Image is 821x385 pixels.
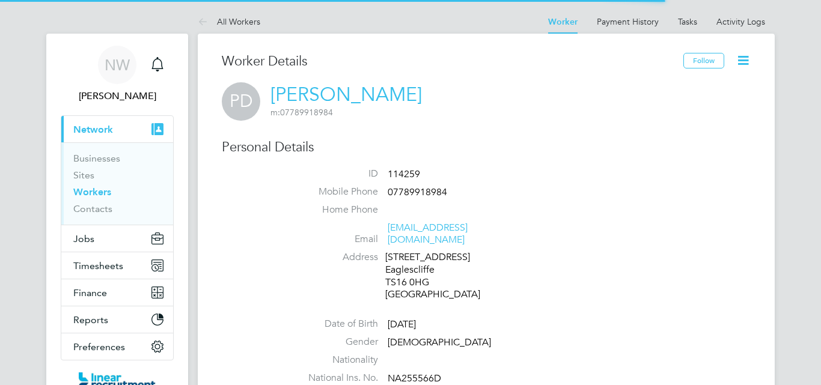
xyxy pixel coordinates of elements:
label: Mobile Phone [294,186,378,198]
span: [DEMOGRAPHIC_DATA] [388,336,491,348]
a: All Workers [198,16,260,27]
span: PD [222,82,260,121]
h3: Personal Details [222,139,751,156]
span: Timesheets [73,260,123,271]
span: Reports [73,314,108,326]
a: Tasks [678,16,697,27]
a: Payment History [597,16,659,27]
div: [STREET_ADDRESS] Eaglescliffe TS16 0HG [GEOGRAPHIC_DATA] [385,251,499,301]
span: Preferences [73,341,125,353]
span: m: [270,107,280,118]
button: Jobs [61,225,173,252]
span: Nicola Wilson [61,89,174,103]
label: Date of Birth [294,318,378,330]
span: Jobs [73,233,94,244]
label: Address [294,251,378,264]
span: [DATE] [388,318,416,330]
span: NA255566D [388,372,441,384]
label: National Ins. No. [294,372,378,384]
h3: Worker Details [222,53,683,70]
label: ID [294,168,378,180]
span: Network [73,124,113,135]
button: Follow [683,53,724,68]
span: NW [105,57,130,73]
label: Gender [294,336,378,348]
button: Finance [61,279,173,306]
a: Worker [548,17,578,27]
a: Contacts [73,203,112,214]
a: [EMAIL_ADDRESS][DOMAIN_NAME] [388,222,468,246]
a: NW[PERSON_NAME] [61,46,174,103]
label: Home Phone [294,204,378,216]
span: 07789918984 [388,186,447,198]
button: Preferences [61,333,173,360]
a: Workers [73,186,111,198]
label: Nationality [294,354,378,366]
label: Email [294,233,378,246]
span: Finance [73,287,107,299]
button: Timesheets [61,252,173,279]
div: Network [61,142,173,225]
a: [PERSON_NAME] [270,83,422,106]
a: Businesses [73,153,120,164]
span: 114259 [388,168,420,180]
span: 07789918984 [270,107,333,118]
button: Network [61,116,173,142]
a: Activity Logs [716,16,765,27]
a: Sites [73,169,94,181]
button: Reports [61,306,173,333]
